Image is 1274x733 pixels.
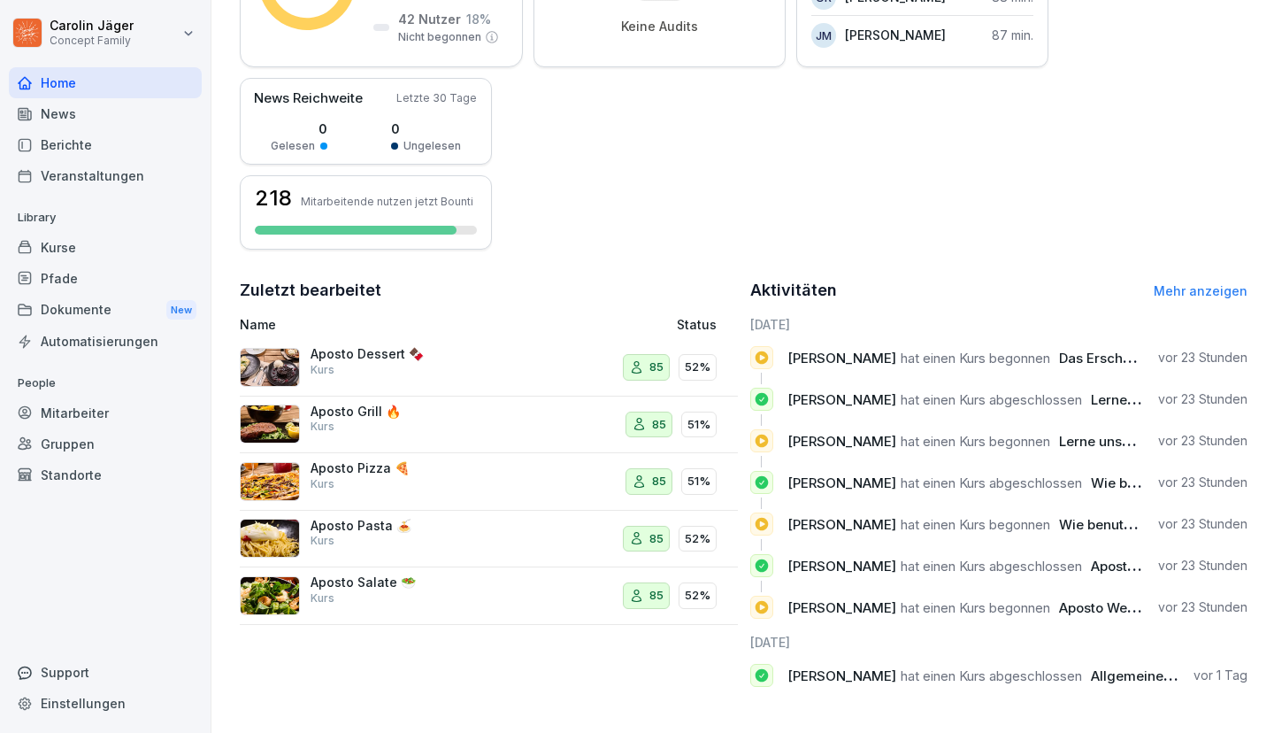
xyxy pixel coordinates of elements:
[9,294,202,327] div: Dokumente
[649,530,664,548] p: 85
[398,29,481,45] p: Nicht begonnen
[1158,390,1247,408] p: vor 23 Stunden
[9,160,202,191] a: Veranstaltungen
[750,315,1248,334] h6: [DATE]
[992,26,1033,44] p: 87 min.
[787,667,896,684] span: [PERSON_NAME]
[1158,515,1247,533] p: vor 23 Stunden
[901,391,1082,408] span: hat einen Kurs abgeschlossen
[271,138,315,154] p: Gelesen
[240,462,300,501] img: zdf6t78pvavi3ul80ru0toxn.png
[9,204,202,232] p: Library
[787,516,896,533] span: [PERSON_NAME]
[9,688,202,719] a: Einstellungen
[466,10,491,28] p: 18 %
[1154,283,1247,298] a: Mehr anzeigen
[787,558,896,575] span: [PERSON_NAME]
[396,90,477,106] p: Letzte 30 Tage
[9,232,202,263] a: Kurse
[1091,475,1263,491] span: Wie benutzt man Bounti 🤷🏾‍♀️
[311,590,334,606] p: Kurs
[240,348,300,387] img: rj0yud9yw1p9s21ly90334le.png
[687,416,710,434] p: 51%
[9,129,202,160] a: Berichte
[9,98,202,129] a: News
[1158,349,1247,366] p: vor 23 Stunden
[1193,667,1247,684] p: vor 1 Tag
[311,575,487,590] p: Aposto Salate 🥗
[9,369,202,397] p: People
[255,188,292,209] h3: 218
[1158,474,1247,491] p: vor 23 Stunden
[787,391,896,408] span: [PERSON_NAME]
[398,10,461,28] p: 42 Nutzer
[311,518,487,534] p: Aposto Pasta 🍝
[240,576,300,615] img: def36z2mzvea4bkfjzuq0ax3.png
[403,138,461,154] p: Ungelesen
[901,599,1050,616] span: hat einen Kurs begonnen
[685,530,710,548] p: 52%
[50,19,134,34] p: Carolin Jäger
[9,428,202,459] a: Gruppen
[301,195,473,208] p: Mitarbeitende nutzen jetzt Bounti
[845,26,946,44] p: [PERSON_NAME]
[1158,598,1247,616] p: vor 23 Stunden
[311,362,334,378] p: Kurs
[240,405,300,444] img: h9sh8yxpx5gzl0yzs9rinjv7.png
[901,350,1050,366] span: hat einen Kurs begonnen
[240,453,738,511] a: Aposto Pizza 🍕Kurs8551%
[311,346,487,362] p: Aposto Dessert 🍫
[685,587,710,605] p: 52%
[240,315,543,334] p: Name
[311,533,334,549] p: Kurs
[311,419,334,435] p: Kurs
[901,516,1050,533] span: hat einen Kurs begonnen
[901,475,1082,491] span: hat einen Kurs abgeschlossen
[787,475,896,491] span: [PERSON_NAME]
[240,278,738,303] h2: Zuletzt bearbeitet
[811,23,836,48] div: JM
[649,359,664,376] p: 85
[685,359,710,376] p: 52%
[901,558,1082,575] span: hat einen Kurs abgeschlossen
[677,315,717,334] p: Status
[1059,516,1232,533] span: Wie benutzt man Bounti 🤷🏾‍♀️
[1059,433,1256,450] span: Lerne unsere Konzepte kennen
[166,300,196,320] div: New
[9,294,202,327] a: DokumenteNew
[901,433,1050,450] span: hat einen Kurs begonnen
[311,460,487,476] p: Aposto Pizza 🍕
[240,567,738,625] a: Aposto Salate 🥗Kurs8552%
[240,339,738,397] a: Aposto Dessert 🍫Kurs8552%
[271,120,327,138] p: 0
[9,459,202,490] a: Standorte
[1059,599,1187,616] span: Aposto Welcome 🍕
[652,416,666,434] p: 85
[750,633,1248,652] h6: [DATE]
[9,263,202,294] div: Pfade
[9,67,202,98] a: Home
[1158,432,1247,450] p: vor 23 Stunden
[1091,558,1219,575] span: Aposto Welcome 🍕
[787,599,896,616] span: [PERSON_NAME]
[50,35,134,47] p: Concept Family
[9,657,202,688] div: Support
[787,350,896,366] span: [PERSON_NAME]
[652,473,666,490] p: 85
[649,587,664,605] p: 85
[240,519,300,558] img: aa05vvnm2qz7p7s0pbe0pvys.png
[254,89,363,109] p: News Reichweite
[391,120,461,138] p: 0
[9,397,202,428] a: Mitarbeiter
[1158,557,1247,575] p: vor 23 Stunden
[240,397,738,454] a: Aposto Grill 🔥Kurs8551%
[311,476,334,492] p: Kurs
